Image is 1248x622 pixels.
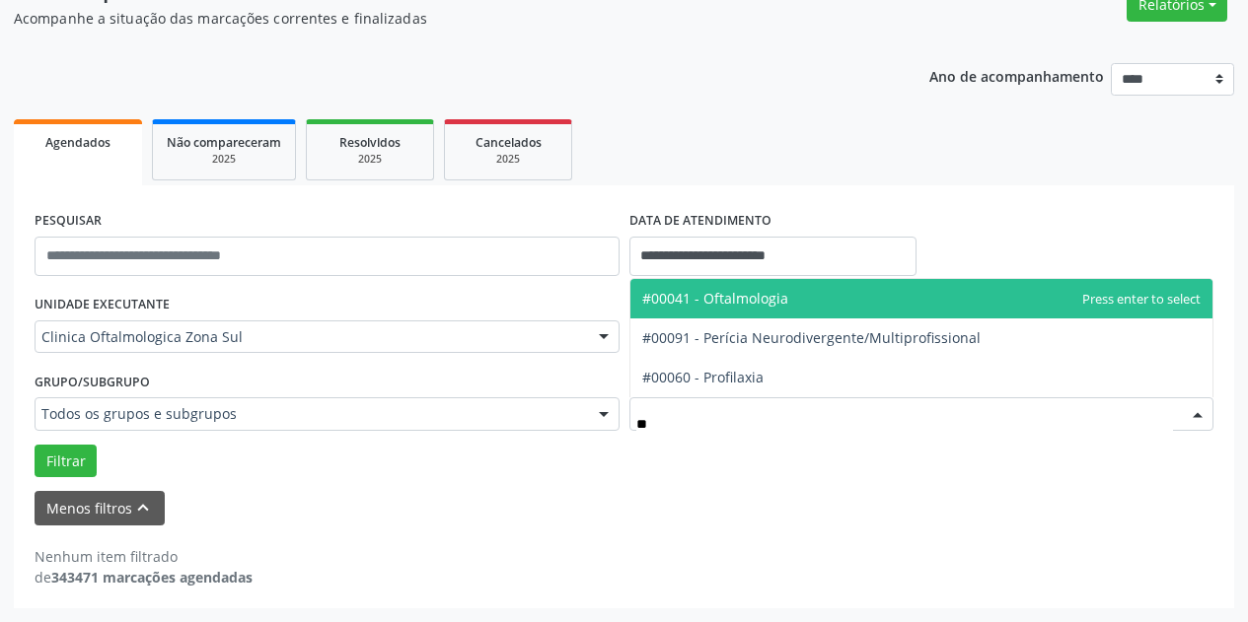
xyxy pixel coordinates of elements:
span: Cancelados [476,134,542,151]
div: Nenhum item filtrado [35,546,253,567]
strong: 343471 marcações agendadas [51,568,253,587]
i: keyboard_arrow_up [132,497,154,518]
span: Todos os grupos e subgrupos [41,404,579,424]
label: Grupo/Subgrupo [35,367,150,397]
div: 2025 [167,152,281,167]
div: 2025 [321,152,419,167]
button: Menos filtroskeyboard_arrow_up [35,491,165,525]
span: #00060 - Profilaxia [642,368,764,386]
span: #00091 - Perícia Neurodivergente/Multiprofissional [642,328,981,347]
label: UNIDADE EXECUTANTE [35,290,170,320]
p: Acompanhe a situação das marcações correntes e finalizadas [14,8,868,29]
button: Filtrar [35,445,97,478]
span: Resolvidos [339,134,401,151]
div: 2025 [459,152,557,167]
span: Clinica Oftalmologica Zona Sul [41,327,579,347]
p: Ano de acompanhamento [929,63,1104,88]
span: #00041 - Oftalmologia [642,289,788,308]
span: Agendados [45,134,110,151]
div: de [35,567,253,587]
label: DATA DE ATENDIMENTO [629,206,771,237]
span: Não compareceram [167,134,281,151]
label: PESQUISAR [35,206,102,237]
